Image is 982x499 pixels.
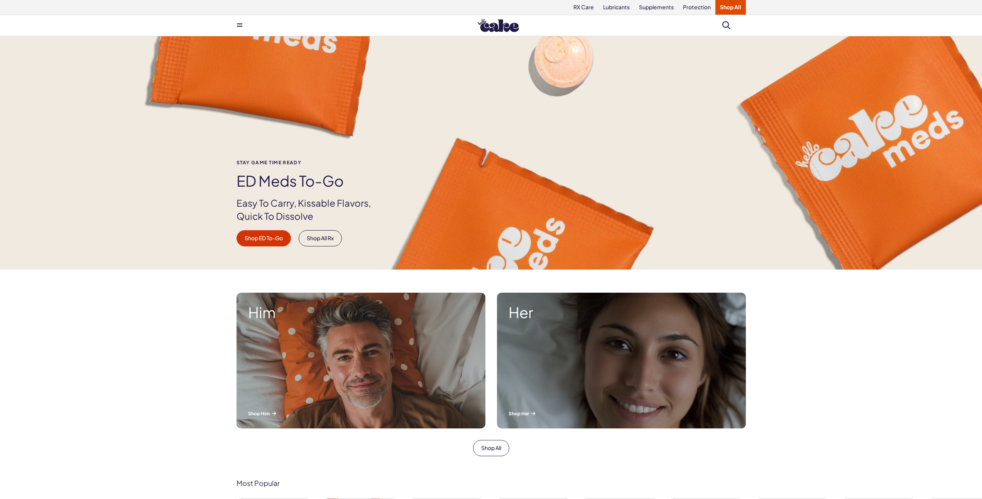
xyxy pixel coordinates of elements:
span: Stay Game time ready [237,160,384,165]
p: Shop Him [248,410,474,417]
a: Shop All Rx [299,230,342,246]
strong: Her [509,304,734,320]
a: Shop All [473,440,509,456]
strong: Him [248,304,474,320]
a: Shop ED To-Go [237,230,291,246]
p: Shop Her [509,410,734,417]
a: A woman smiling while lying in bed. Her Shop Her [491,287,752,434]
a: A man smiling while lying in bed. Him Shop Him [231,287,491,434]
h1: ED Meds to-go [237,173,384,189]
p: Easy To Carry, Kissable Flavors, Quick To Dissolve [237,197,384,223]
img: Hello Cake [478,19,519,32]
